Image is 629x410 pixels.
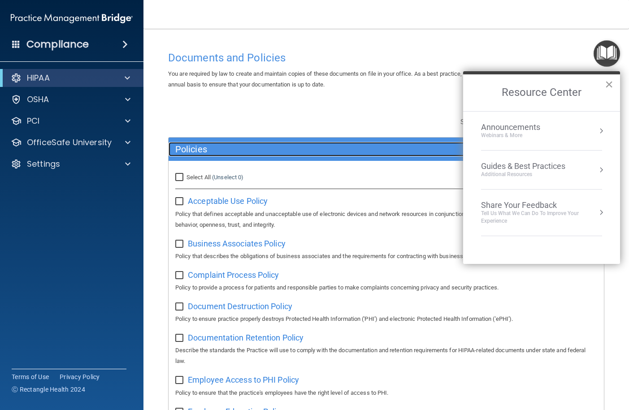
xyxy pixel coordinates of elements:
p: Describe the standards the Practice will use to comply with the documentation and retention requi... [175,345,597,367]
div: Guides & Best Practices [481,161,565,171]
a: Terms of Use [12,372,49,381]
p: Policy to ensure practice properly destroys Protected Health Information ('PHI') and electronic P... [175,314,597,324]
h2: Resource Center [463,74,620,111]
p: OfficeSafe University [27,137,112,148]
span: Acceptable Use Policy [188,196,268,206]
button: Open Resource Center [594,40,620,67]
a: PCI [11,116,130,126]
a: OfficeSafe University [11,137,130,148]
button: Close [605,77,613,91]
span: Employee Access to PHI Policy [188,375,299,384]
p: OSHA [27,94,49,105]
a: Policies [175,142,597,156]
span: Business Associates Policy [188,239,286,248]
span: Select All [187,174,211,181]
div: Share Your Feedback [481,200,602,210]
a: OSHA [11,94,130,105]
span: Search Documents: [460,118,520,126]
div: Tell Us What We Can Do to Improve Your Experience [481,210,602,225]
h5: Policies [175,144,488,154]
img: PMB logo [11,9,133,27]
div: Resource Center [463,71,620,264]
a: (Unselect 0) [212,174,243,181]
h4: Documents and Policies [168,52,604,64]
div: Additional Resources [481,171,565,178]
span: Document Destruction Policy [188,302,292,311]
span: Ⓒ Rectangle Health 2024 [12,385,85,394]
input: Select All (Unselect 0) [175,174,186,181]
p: Settings [27,159,60,169]
p: Policy to provide a process for patients and responsible parties to make complaints concerning pr... [175,282,597,293]
div: Webinars & More [481,132,558,139]
span: Complaint Process Policy [188,270,279,280]
p: Policy to ensure that the practice's employees have the right level of access to PHI. [175,388,597,398]
span: Documentation Retention Policy [188,333,304,342]
p: Policy that defines acceptable and unacceptable use of electronic devices and network resources i... [175,209,597,230]
div: Announcements [481,122,558,132]
a: Privacy Policy [60,372,100,381]
span: You are required by law to create and maintain copies of these documents on file in your office. ... [168,70,602,88]
h4: Compliance [26,38,89,51]
p: PCI [27,116,39,126]
a: HIPAA [11,73,130,83]
p: HIPAA [27,73,50,83]
a: Settings [11,159,130,169]
p: Policy that describes the obligations of business associates and the requirements for contracting... [175,251,597,262]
